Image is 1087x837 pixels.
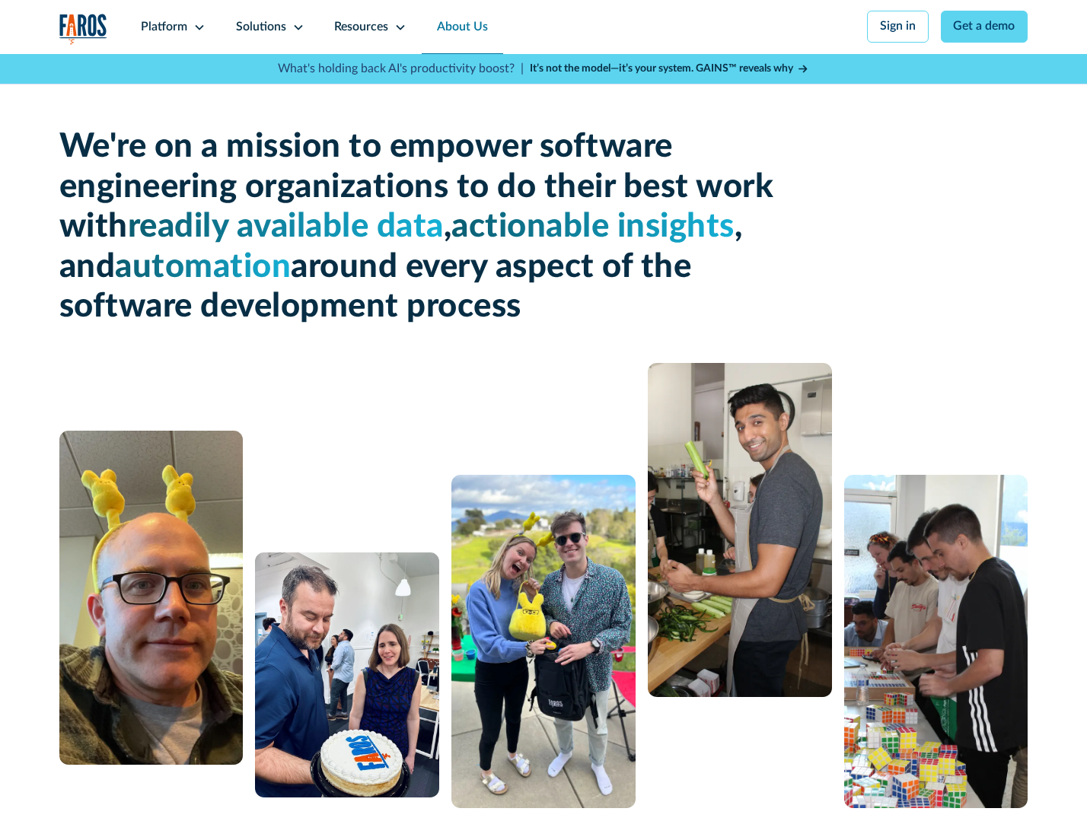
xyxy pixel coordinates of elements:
img: 5 people constructing a puzzle from Rubik's cubes [844,475,1028,808]
img: A man and a woman standing next to each other. [451,475,636,808]
span: actionable insights [451,210,735,243]
strong: It’s not the model—it’s your system. GAINS™ reveals why [530,63,793,74]
h1: We're on a mission to empower software engineering organizations to do their best work with , , a... [59,127,786,327]
img: man cooking with celery [648,363,832,697]
a: home [59,14,108,45]
a: It’s not the model—it’s your system. GAINS™ reveals why [530,61,810,77]
div: Solutions [236,18,286,37]
a: Sign in [867,11,929,43]
p: What's holding back AI's productivity boost? | [278,60,524,78]
a: Get a demo [941,11,1028,43]
div: Platform [141,18,187,37]
span: readily available data [128,210,444,243]
div: Resources [334,18,388,37]
img: Logo of the analytics and reporting company Faros. [59,14,108,45]
span: automation [115,250,291,284]
img: A man with glasses and a bald head wearing a yellow bunny headband. [59,431,244,765]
